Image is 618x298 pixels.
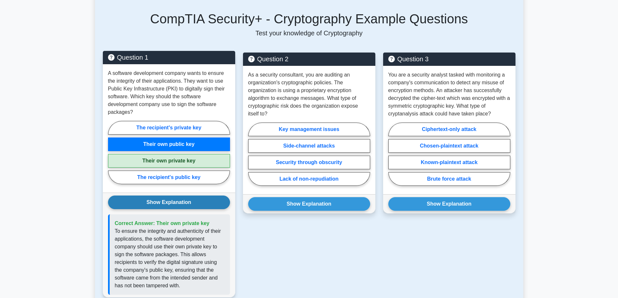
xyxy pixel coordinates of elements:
[108,196,230,209] button: Show Explanation
[248,172,370,186] label: Lack of non-repudiation
[248,139,370,153] label: Side-channel attacks
[103,11,515,27] h5: CompTIA Security+ - Cryptography Example Questions
[108,69,230,116] p: A software development company wants to ensure the integrity of their applications. They want to ...
[108,121,230,135] label: The recipient's private key
[108,154,230,168] label: Their own private key
[248,123,370,136] label: Key management issues
[388,156,510,169] label: Known-plaintext attack
[388,139,510,153] label: Chosen-plaintext attack
[108,171,230,184] label: The recipient's public key
[388,197,510,211] button: Show Explanation
[248,71,370,118] p: As a security consultant, you are auditing an organization's cryptographic policies. The organiza...
[115,221,210,226] span: Correct Answer: Their own private key
[115,227,225,290] p: To ensure the integrity and authenticity of their applications, the software development company ...
[388,71,510,118] p: You are a security analyst tasked with monitoring a company's communication to detect any misuse ...
[388,55,510,63] h5: Question 3
[248,55,370,63] h5: Question 2
[388,172,510,186] label: Brute force attack
[103,29,515,37] p: Test your knowledge of Cryptography
[108,54,230,61] h5: Question 1
[108,137,230,151] label: Their own public key
[388,123,510,136] label: Ciphertext-only attack
[248,197,370,211] button: Show Explanation
[248,156,370,169] label: Security through obscurity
